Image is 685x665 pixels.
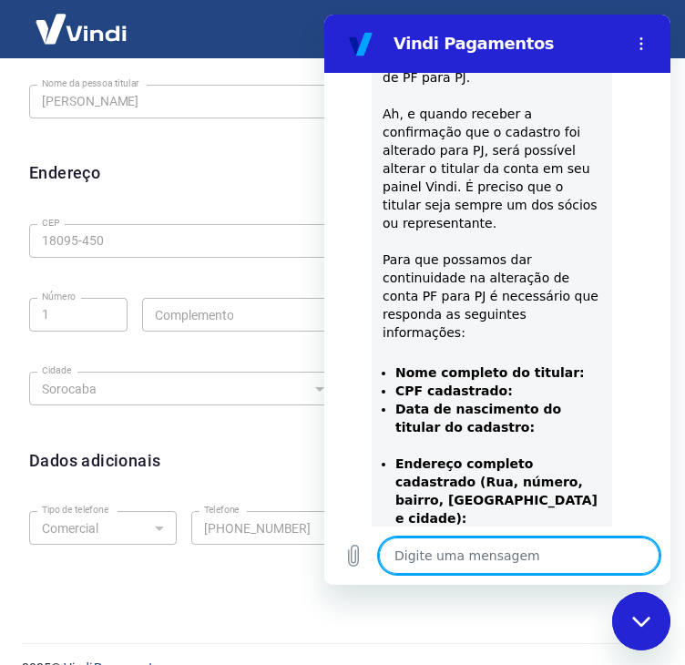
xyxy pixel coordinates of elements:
[35,377,303,400] input: Digite aqui algumas palavras para buscar a cidade
[42,290,76,303] label: Número
[42,216,59,230] label: CEP
[42,363,71,377] label: Cidade
[42,503,108,517] label: Tipo de telefone
[71,442,273,511] strong: Endereço completo cadastrado (Rua, número, bairro, [GEOGRAPHIC_DATA] e cidade):
[71,369,189,384] strong: CPF cadastrado:
[612,592,670,650] iframe: Botão para abrir a janela de mensagens, conversa em andamento
[42,77,139,90] label: Nome da pessoa titular
[71,387,237,420] strong: Data de nascimento do titular do cadastro:
[22,1,140,56] img: Vindi
[29,448,160,473] h6: Dados adicionais
[324,15,670,585] iframe: Janela de mensagens
[204,503,240,517] label: Telefone
[29,160,100,185] h6: Endereço
[11,523,47,559] button: Carregar arquivo
[71,351,261,365] strong: Nome completo do titular:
